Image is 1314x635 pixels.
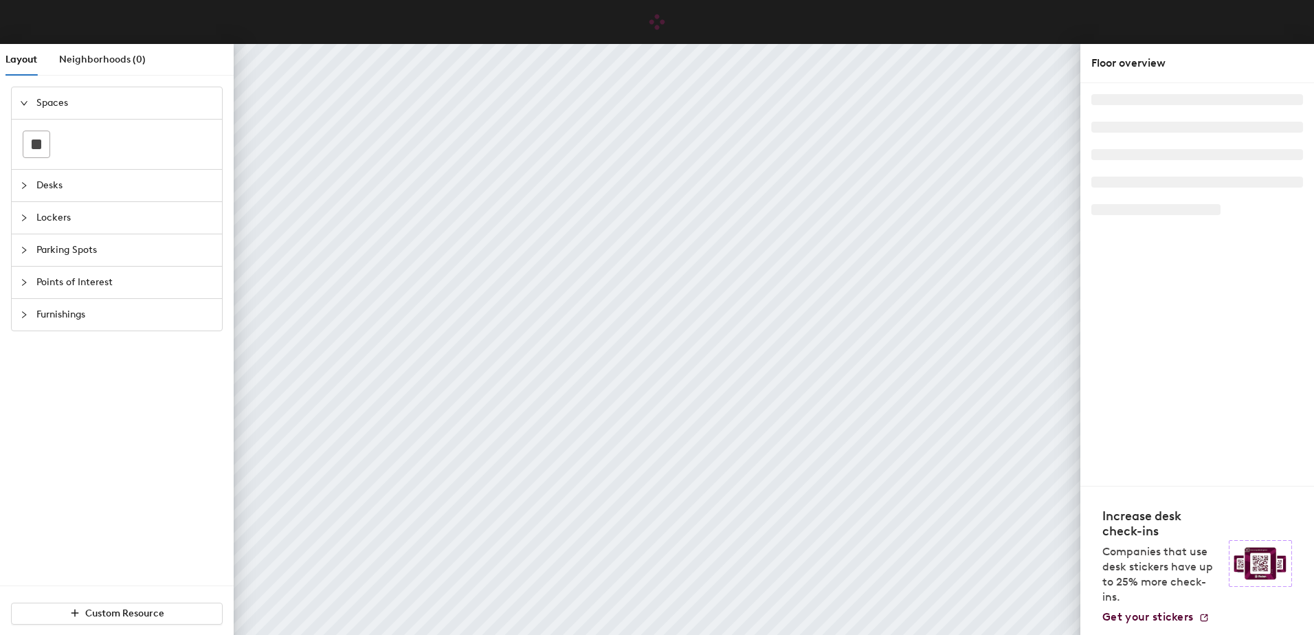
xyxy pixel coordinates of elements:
span: collapsed [20,311,28,319]
span: expanded [20,99,28,107]
span: collapsed [20,181,28,190]
a: Get your stickers [1102,610,1210,624]
span: Layout [5,54,37,65]
span: collapsed [20,278,28,287]
p: Companies that use desk stickers have up to 25% more check-ins. [1102,544,1221,605]
span: Furnishings [36,299,214,331]
span: Custom Resource [85,608,164,619]
div: Floor overview [1091,55,1303,71]
span: Lockers [36,202,214,234]
img: Sticker logo [1229,540,1292,587]
span: Spaces [36,87,214,119]
span: collapsed [20,246,28,254]
span: Get your stickers [1102,610,1193,623]
span: Desks [36,170,214,201]
button: Custom Resource [11,603,223,625]
h4: Increase desk check-ins [1102,509,1221,539]
span: Points of Interest [36,267,214,298]
span: Parking Spots [36,234,214,266]
span: collapsed [20,214,28,222]
span: Neighborhoods (0) [59,54,146,65]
